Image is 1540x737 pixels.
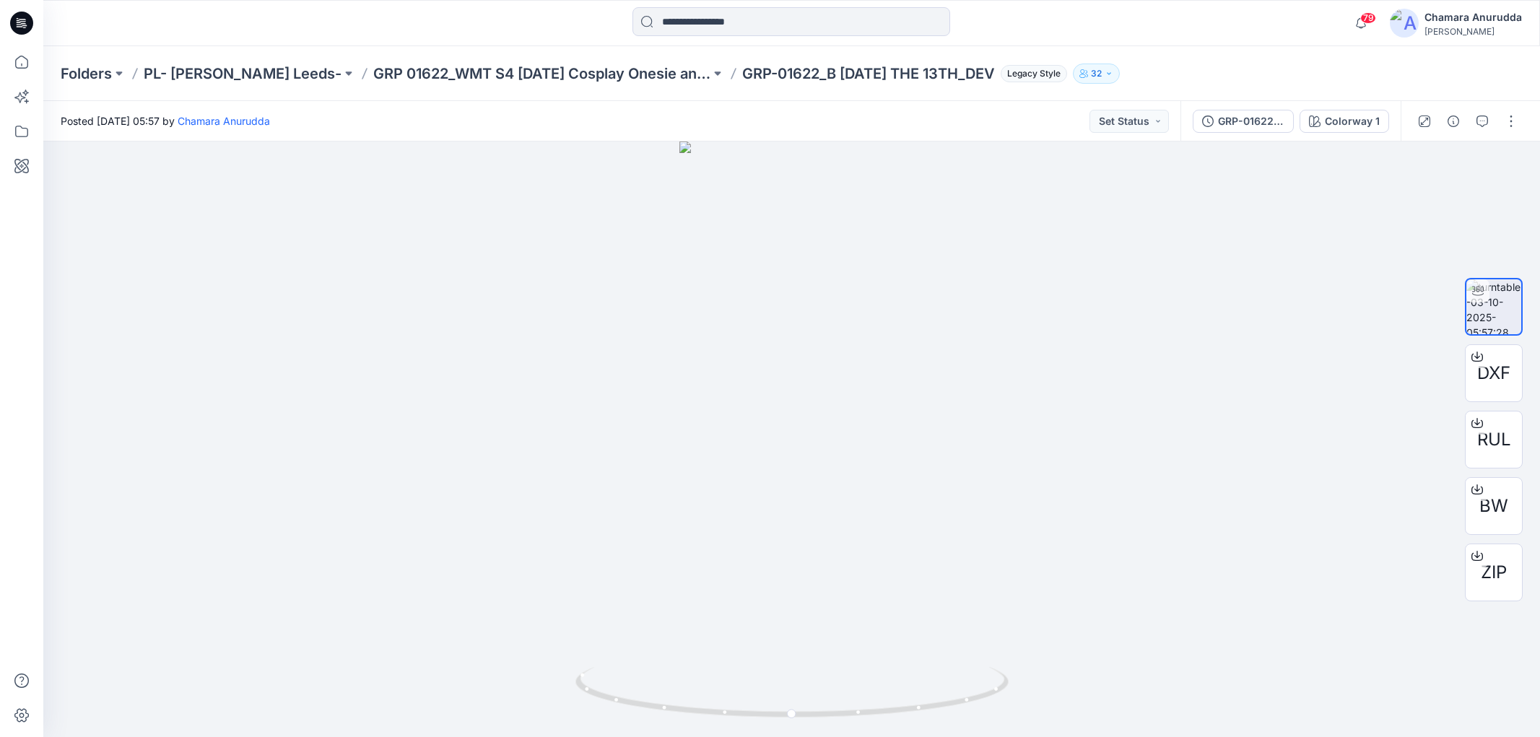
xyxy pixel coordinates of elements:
button: GRP-01622_B [DATE] THE 13TH_DEV [1193,110,1294,133]
div: Chamara Anurudda [1424,9,1522,26]
div: Colorway 1 [1325,113,1380,129]
span: 79 [1360,12,1376,24]
div: GRP-01622_B [DATE] THE 13TH_DEV [1218,113,1284,129]
span: RUL [1477,427,1511,453]
a: PL- [PERSON_NAME] Leeds- [144,64,342,84]
span: DXF [1477,360,1510,386]
a: Folders [61,64,112,84]
span: Legacy Style [1001,65,1067,82]
button: Colorway 1 [1300,110,1389,133]
img: turntable-03-10-2025-05:57:28 [1466,279,1521,334]
a: GRP 01622_WMT S4 [DATE] Cosplay Onesie and Lounger [373,64,710,84]
img: avatar [1390,9,1419,38]
a: Chamara Anurudda [178,115,270,127]
span: BW [1479,493,1508,519]
button: Details [1442,110,1465,133]
p: 32 [1091,66,1102,82]
span: Posted [DATE] 05:57 by [61,113,270,128]
button: Legacy Style [995,64,1067,84]
span: ZIP [1481,559,1507,585]
p: GRP-01622_B [DATE] THE 13TH_DEV [742,64,995,84]
div: [PERSON_NAME] [1424,26,1522,37]
button: 32 [1073,64,1120,84]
